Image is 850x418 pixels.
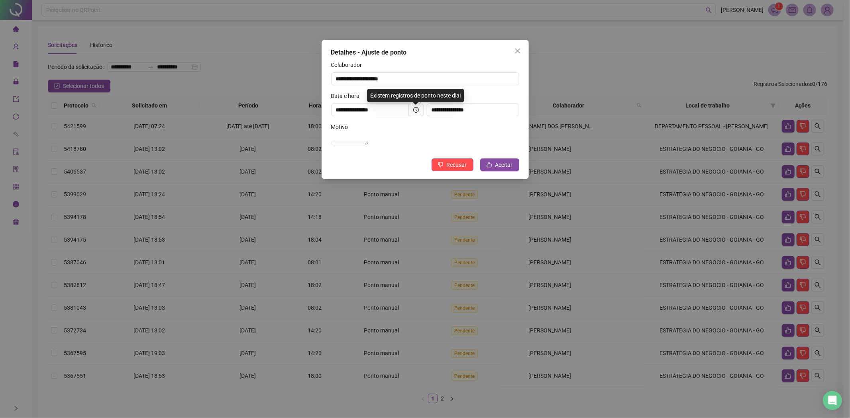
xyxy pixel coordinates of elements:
[487,162,492,168] span: like
[331,48,519,57] div: Detalhes - Ajuste de ponto
[438,162,444,168] span: dislike
[447,160,467,169] span: Recusar
[331,61,367,69] label: Colaborador
[511,45,524,57] button: Close
[331,123,353,131] label: Motivo
[823,391,842,410] div: Open Intercom Messenger
[331,92,365,100] label: Data e hora
[413,107,419,113] span: clock-circle
[514,48,521,54] span: close
[480,158,519,171] button: Aceitar
[367,89,464,102] div: Existem registros de ponto neste dia!
[495,160,513,169] span: Aceitar
[432,158,473,171] button: Recusar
